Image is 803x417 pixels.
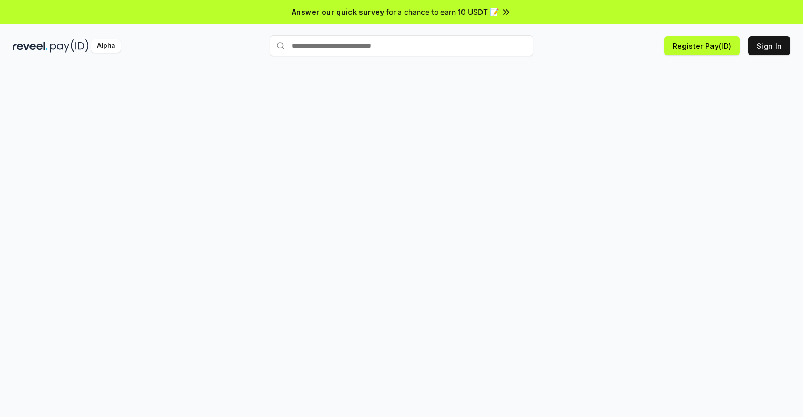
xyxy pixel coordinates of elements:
[13,39,48,53] img: reveel_dark
[91,39,121,53] div: Alpha
[292,6,384,17] span: Answer our quick survey
[50,39,89,53] img: pay_id
[748,36,790,55] button: Sign In
[386,6,499,17] span: for a chance to earn 10 USDT 📝
[664,36,740,55] button: Register Pay(ID)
